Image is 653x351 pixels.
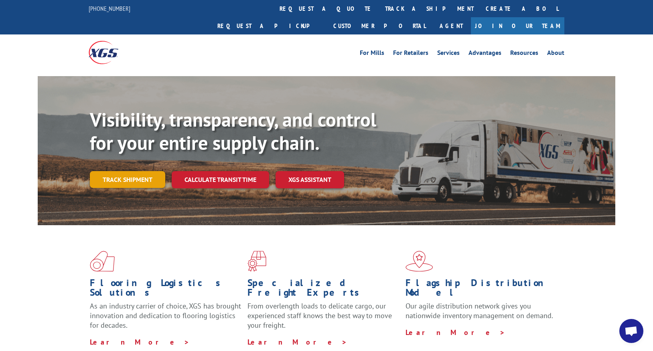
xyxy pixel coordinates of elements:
a: [PHONE_NUMBER] [89,4,130,12]
img: xgs-icon-focused-on-flooring-red [247,251,266,272]
b: Visibility, transparency, and control for your entire supply chain. [90,107,376,155]
a: Customer Portal [327,17,432,34]
a: Calculate transit time [172,171,269,188]
a: For Mills [360,50,384,58]
h1: Flagship Distribution Model [406,278,557,301]
a: Learn More > [247,337,347,347]
a: Join Our Team [471,17,564,34]
img: xgs-icon-total-supply-chain-intelligence-red [90,251,115,272]
span: As an industry carrier of choice, XGS has brought innovation and dedication to flooring logistics... [90,301,241,330]
h1: Flooring Logistics Solutions [90,278,241,301]
a: Learn More > [90,337,190,347]
div: Open chat [619,319,643,343]
span: Our agile distribution network gives you nationwide inventory management on demand. [406,301,553,320]
p: From overlength loads to delicate cargo, our experienced staff knows the best way to move your fr... [247,301,399,337]
h1: Specialized Freight Experts [247,278,399,301]
a: XGS ASSISTANT [276,171,344,188]
a: Services [437,50,460,58]
a: Track shipment [90,171,165,188]
a: Advantages [468,50,501,58]
img: xgs-icon-flagship-distribution-model-red [406,251,433,272]
a: Resources [510,50,538,58]
a: Request a pickup [211,17,327,34]
a: About [547,50,564,58]
a: For Retailers [393,50,428,58]
a: Agent [432,17,471,34]
a: Learn More > [406,328,505,337]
